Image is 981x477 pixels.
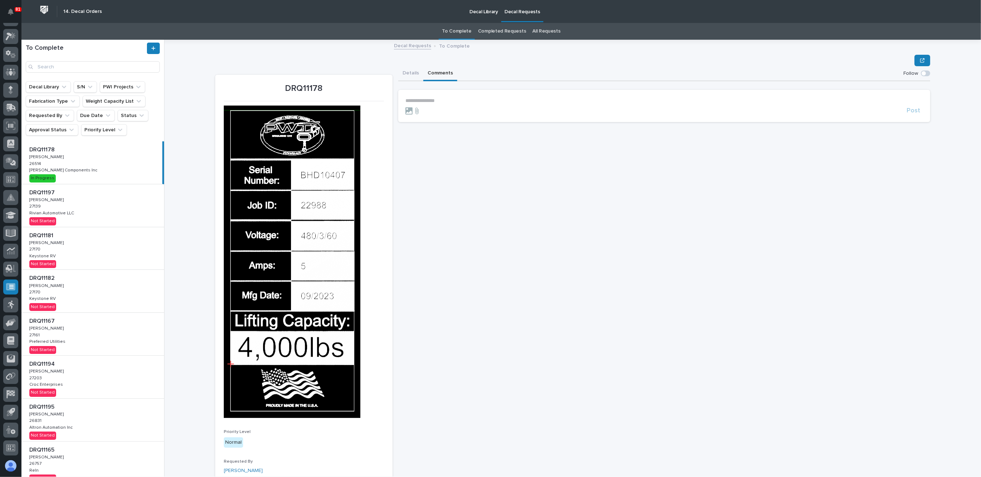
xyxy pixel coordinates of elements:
[29,389,56,396] div: Not Started
[29,231,55,239] p: DRQ11181
[904,107,923,115] button: Post
[29,410,65,417] p: [PERSON_NAME]
[29,288,42,295] p: 27170
[3,458,18,473] button: users-avatar
[21,227,164,270] a: DRQ11181DRQ11181 [PERSON_NAME][PERSON_NAME] 2717027170 Keystone RVKeystone RV Not Started
[16,7,20,12] p: 81
[29,417,43,423] p: 26831
[907,107,920,115] span: Post
[29,160,43,166] p: 26514
[29,467,40,473] p: Reln
[442,23,472,40] a: To Complete
[29,174,56,182] div: In Progress
[224,106,360,418] img: bde2YKgC7Zrs1oO7FjejQdesej8l2MKZdNTDJk-2Edc
[224,437,243,448] div: Normal
[29,368,65,374] p: [PERSON_NAME]
[29,239,65,245] p: [PERSON_NAME]
[21,313,164,356] a: DRQ11167DRQ11167 [PERSON_NAME][PERSON_NAME] 2716127161 Preferred UtilitiesPreferred Utilities Not...
[74,81,97,93] button: S/N
[21,356,164,399] a: DRQ11194DRQ11194 [PERSON_NAME][PERSON_NAME] 2720327203 Croc EnterprisesCroc Enterprises Not Started
[38,3,51,16] img: Workspace Logo
[29,325,65,331] p: [PERSON_NAME]
[26,81,71,93] button: Decal Library
[29,453,65,460] p: [PERSON_NAME]
[21,399,164,442] a: DRQ11195DRQ11195 [PERSON_NAME][PERSON_NAME] 2683126831 Altron Automation IncAltron Automation Inc...
[29,203,42,209] p: 27139
[398,66,423,81] button: Details
[29,432,56,439] div: Not Started
[478,23,526,40] a: Completed Requests
[26,96,80,107] button: Fabrication Type
[224,467,263,474] a: [PERSON_NAME]
[29,374,43,381] p: 27203
[26,61,160,73] input: Search
[439,42,470,49] p: To Complete
[29,273,56,282] p: DRQ11182
[224,83,384,94] p: DRQ11178
[26,110,74,121] button: Requested By
[532,23,560,40] a: All Requests
[29,331,41,338] p: 27161
[29,145,56,153] p: DRQ11178
[29,260,56,268] div: Not Started
[77,110,115,121] button: Due Date
[29,196,65,203] p: [PERSON_NAME]
[9,9,18,20] div: Notifications81
[29,460,43,466] p: 26757
[83,96,146,107] button: Weight Capacity List
[29,295,57,301] p: Keystone RV
[81,124,127,136] button: Priority Level
[3,4,18,19] button: Notifications
[29,346,56,354] div: Not Started
[26,124,78,136] button: Approval Status
[21,184,164,227] a: DRQ11197DRQ11197 [PERSON_NAME][PERSON_NAME] 2713927139 Rivian Automotive LLCRivian Automotive LLC...
[29,381,64,387] p: Croc Enterprises
[394,41,431,49] a: Decal Requests
[224,430,251,434] span: Priority Level
[100,81,145,93] button: PWI Projects
[29,153,65,160] p: [PERSON_NAME]
[26,44,146,52] h1: To Complete
[29,245,42,252] p: 27170
[29,316,56,325] p: DRQ11167
[423,66,457,81] button: Comments
[29,445,56,453] p: DRQ11165
[63,9,102,15] h2: 14. Decal Orders
[29,282,65,288] p: [PERSON_NAME]
[29,209,75,216] p: Rivian Automotive LLC
[118,110,148,121] button: Status
[29,303,56,311] div: Not Started
[29,359,56,368] p: DRQ11194
[29,188,56,196] p: DRQ11197
[29,166,99,173] p: [PERSON_NAME] Components Inc
[29,252,57,259] p: Keystone RV
[29,424,74,430] p: Altron Automation Inc
[224,459,253,464] span: Requested By
[29,402,56,410] p: DRQ11195
[29,217,56,225] div: Not Started
[21,141,164,184] a: DRQ11178DRQ11178 [PERSON_NAME][PERSON_NAME] 2651426514 [PERSON_NAME] Components Inc[PERSON_NAME] ...
[29,338,67,344] p: Preferred Utilities
[21,270,164,313] a: DRQ11182DRQ11182 [PERSON_NAME][PERSON_NAME] 2717027170 Keystone RVKeystone RV Not Started
[903,70,918,77] p: Follow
